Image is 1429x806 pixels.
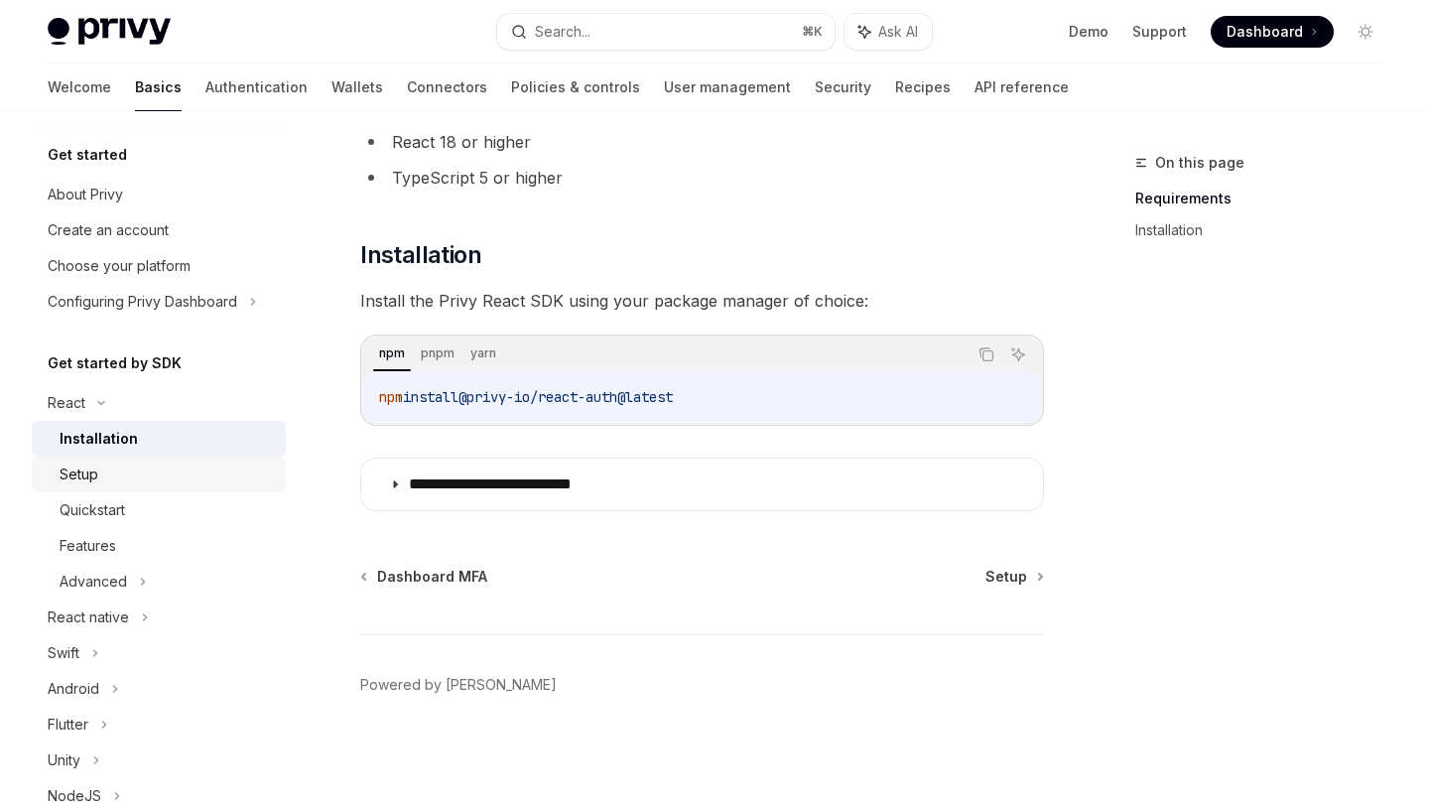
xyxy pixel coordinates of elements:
div: Features [60,534,116,558]
button: Search...⌘K [497,14,834,50]
img: light logo [48,18,171,46]
a: Demo [1069,22,1108,42]
a: Setup [32,457,286,492]
div: Installation [60,427,138,451]
a: Create an account [32,212,286,248]
span: ⌘ K [802,24,823,40]
a: Recipes [895,64,951,111]
h5: Get started by SDK [48,351,182,375]
li: TypeScript 5 or higher [360,164,1044,192]
a: About Privy [32,177,286,212]
h5: Get started [48,143,127,167]
div: pnpm [415,341,460,365]
a: Quickstart [32,492,286,528]
span: @privy-io/react-auth@latest [458,388,673,406]
span: Dashboard [1227,22,1303,42]
a: Installation [32,421,286,457]
a: Choose your platform [32,248,286,284]
a: Support [1132,22,1187,42]
div: Android [48,677,99,701]
a: API reference [974,64,1069,111]
span: install [403,388,458,406]
a: Wallets [331,64,383,111]
a: User management [664,64,791,111]
a: Basics [135,64,182,111]
div: Search... [535,20,590,44]
a: Authentication [205,64,308,111]
a: Welcome [48,64,111,111]
a: Powered by [PERSON_NAME] [360,675,557,695]
div: About Privy [48,183,123,206]
div: React [48,391,85,415]
button: Toggle dark mode [1350,16,1381,48]
li: React 18 or higher [360,128,1044,156]
div: Quickstart [60,498,125,522]
span: On this page [1155,151,1244,175]
button: Ask AI [1005,341,1031,367]
a: Policies & controls [511,64,640,111]
button: Copy the contents from the code block [974,341,999,367]
a: Dashboard MFA [362,567,487,587]
a: Requirements [1135,183,1397,214]
span: npm [379,388,403,406]
span: Install the Privy React SDK using your package manager of choice: [360,287,1044,315]
span: Ask AI [878,22,918,42]
div: Flutter [48,713,88,737]
div: npm [373,341,411,365]
button: Ask AI [844,14,932,50]
div: Advanced [60,570,127,594]
span: Dashboard MFA [377,567,487,587]
a: Dashboard [1211,16,1334,48]
a: Installation [1135,214,1397,246]
a: Connectors [407,64,487,111]
div: yarn [464,341,502,365]
div: Configuring Privy Dashboard [48,290,237,314]
a: Setup [985,567,1042,587]
div: Choose your platform [48,254,191,278]
div: Create an account [48,218,169,242]
span: Setup [985,567,1027,587]
div: Setup [60,463,98,486]
a: Features [32,528,286,564]
a: Security [815,64,871,111]
div: Unity [48,748,80,772]
div: Swift [48,641,79,665]
div: React native [48,605,129,629]
span: Installation [360,239,481,271]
